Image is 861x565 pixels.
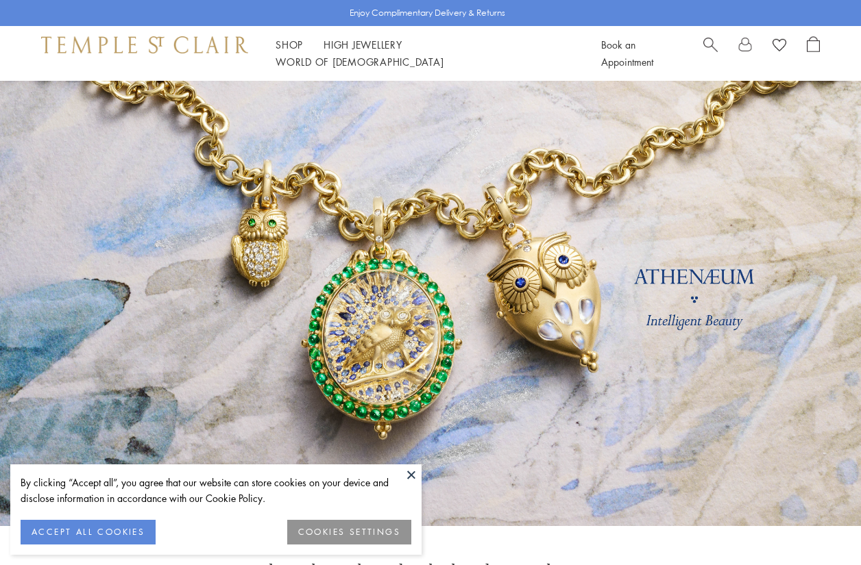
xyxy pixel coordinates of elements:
a: ShopShop [276,38,303,51]
div: By clicking “Accept all”, you agree that our website can store cookies on your device and disclos... [21,475,411,506]
a: Book an Appointment [601,38,653,68]
button: COOKIES SETTINGS [287,520,411,544]
a: Open Shopping Bag [807,36,820,71]
img: Temple St. Clair [41,36,248,53]
a: World of [DEMOGRAPHIC_DATA]World of [DEMOGRAPHIC_DATA] [276,55,444,68]
nav: Main navigation [276,36,570,71]
iframe: Gorgias live chat messenger [792,501,847,551]
a: Search [703,36,718,71]
p: Enjoy Complimentary Delivery & Returns [350,6,505,20]
button: ACCEPT ALL COOKIES [21,520,156,544]
a: View Wishlist [773,36,786,57]
a: High JewelleryHigh Jewellery [324,38,402,51]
